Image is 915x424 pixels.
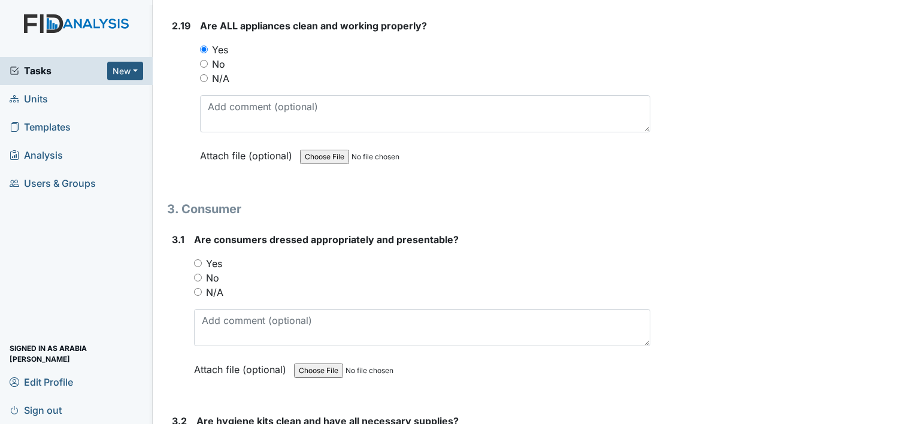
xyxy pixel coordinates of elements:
[206,271,219,285] label: No
[212,57,225,71] label: No
[10,146,63,165] span: Analysis
[107,62,143,80] button: New
[194,234,459,246] span: Are consumers dressed appropriately and presentable?
[10,401,62,419] span: Sign out
[167,200,650,218] h1: 3. Consumer
[194,274,202,281] input: No
[200,74,208,82] input: N/A
[212,43,228,57] label: Yes
[10,90,48,108] span: Units
[200,60,208,68] input: No
[10,118,71,137] span: Templates
[10,344,143,363] span: Signed in as Arabia [PERSON_NAME]
[212,71,229,86] label: N/A
[172,19,190,33] label: 2.19
[206,256,222,271] label: Yes
[200,142,297,163] label: Attach file (optional)
[172,232,184,247] label: 3.1
[10,174,96,193] span: Users & Groups
[194,356,291,377] label: Attach file (optional)
[200,46,208,53] input: Yes
[200,20,427,32] span: Are ALL appliances clean and working properly?
[206,285,223,299] label: N/A
[194,259,202,267] input: Yes
[10,63,107,78] a: Tasks
[10,372,73,391] span: Edit Profile
[194,288,202,296] input: N/A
